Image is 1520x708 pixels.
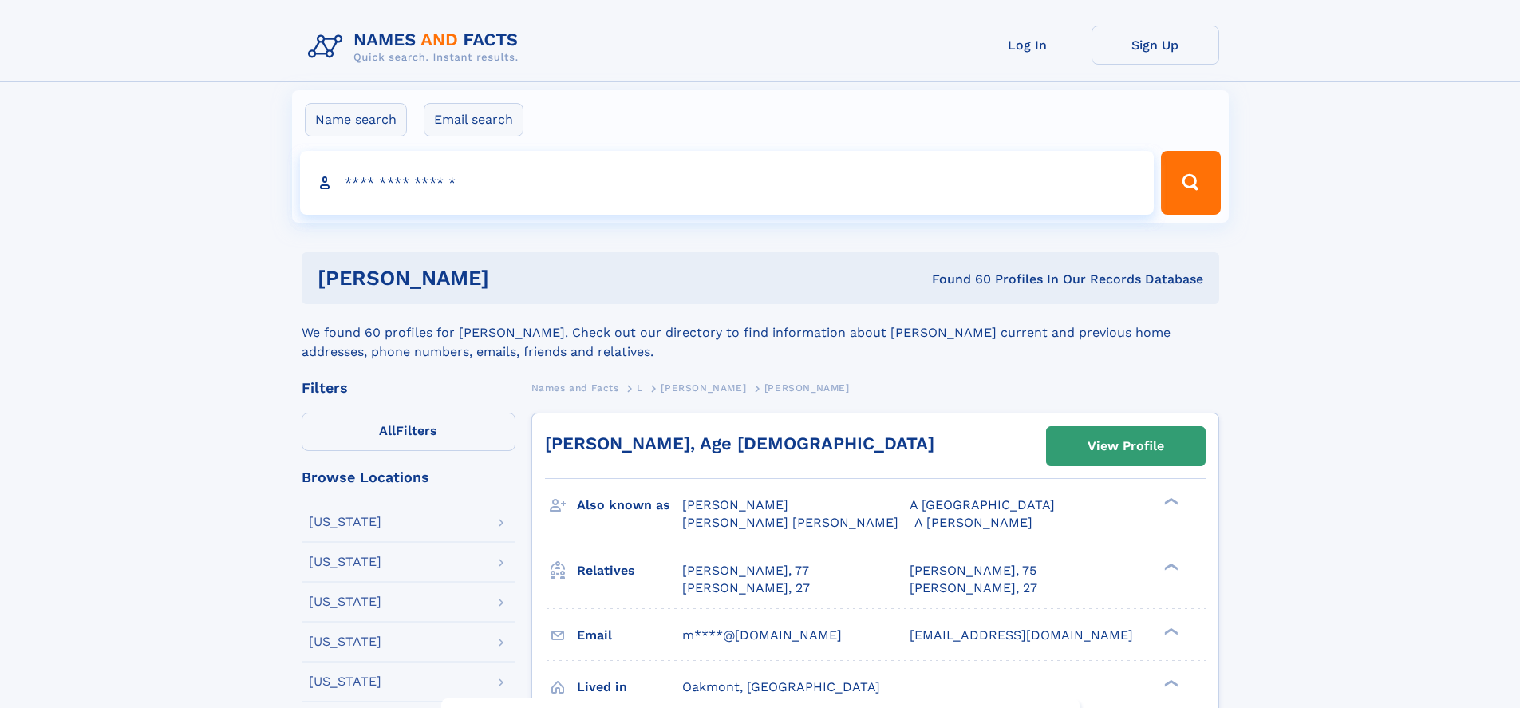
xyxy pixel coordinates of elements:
div: We found 60 profiles for [PERSON_NAME]. Check out our directory to find information about [PERSON... [302,304,1219,362]
div: ❯ [1160,626,1179,636]
a: [PERSON_NAME], 77 [682,562,809,579]
a: [PERSON_NAME], 27 [682,579,810,597]
span: A [GEOGRAPHIC_DATA] [910,497,1055,512]
label: Filters [302,413,515,451]
span: [PERSON_NAME] [764,382,850,394]
span: [PERSON_NAME] [661,382,746,394]
a: [PERSON_NAME], 27 [910,579,1037,597]
span: A [PERSON_NAME] [914,515,1032,530]
div: [US_STATE] [309,675,381,688]
span: [EMAIL_ADDRESS][DOMAIN_NAME] [910,627,1133,643]
span: All [379,423,396,438]
span: [PERSON_NAME] [682,497,788,512]
a: L [637,378,643,398]
span: Oakmont, [GEOGRAPHIC_DATA] [682,679,880,694]
div: Filters [302,381,515,395]
div: [US_STATE] [309,516,381,528]
h3: Email [577,622,682,649]
input: search input [300,151,1155,215]
span: [PERSON_NAME] [PERSON_NAME] [682,515,898,530]
div: [US_STATE] [309,556,381,568]
label: Name search [305,103,407,136]
h3: Relatives [577,557,682,584]
div: View Profile [1088,428,1164,465]
div: ❯ [1160,561,1179,572]
a: Sign Up [1092,26,1219,65]
div: ❯ [1160,678,1179,688]
h3: Also known as [577,492,682,519]
label: Email search [424,103,523,136]
div: ❯ [1160,496,1179,507]
a: [PERSON_NAME], 75 [910,562,1036,579]
a: Log In [964,26,1092,65]
a: [PERSON_NAME], Age [DEMOGRAPHIC_DATA] [545,433,934,453]
img: Logo Names and Facts [302,26,531,69]
span: L [637,382,643,394]
a: [PERSON_NAME] [661,378,746,398]
div: [US_STATE] [309,635,381,648]
div: Browse Locations [302,470,515,485]
a: Names and Facts [531,378,619,398]
div: Found 60 Profiles In Our Records Database [710,271,1203,288]
div: [US_STATE] [309,595,381,608]
button: Search Button [1161,151,1220,215]
h3: Lived in [577,674,682,701]
a: View Profile [1047,427,1205,465]
h1: [PERSON_NAME] [318,268,711,288]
